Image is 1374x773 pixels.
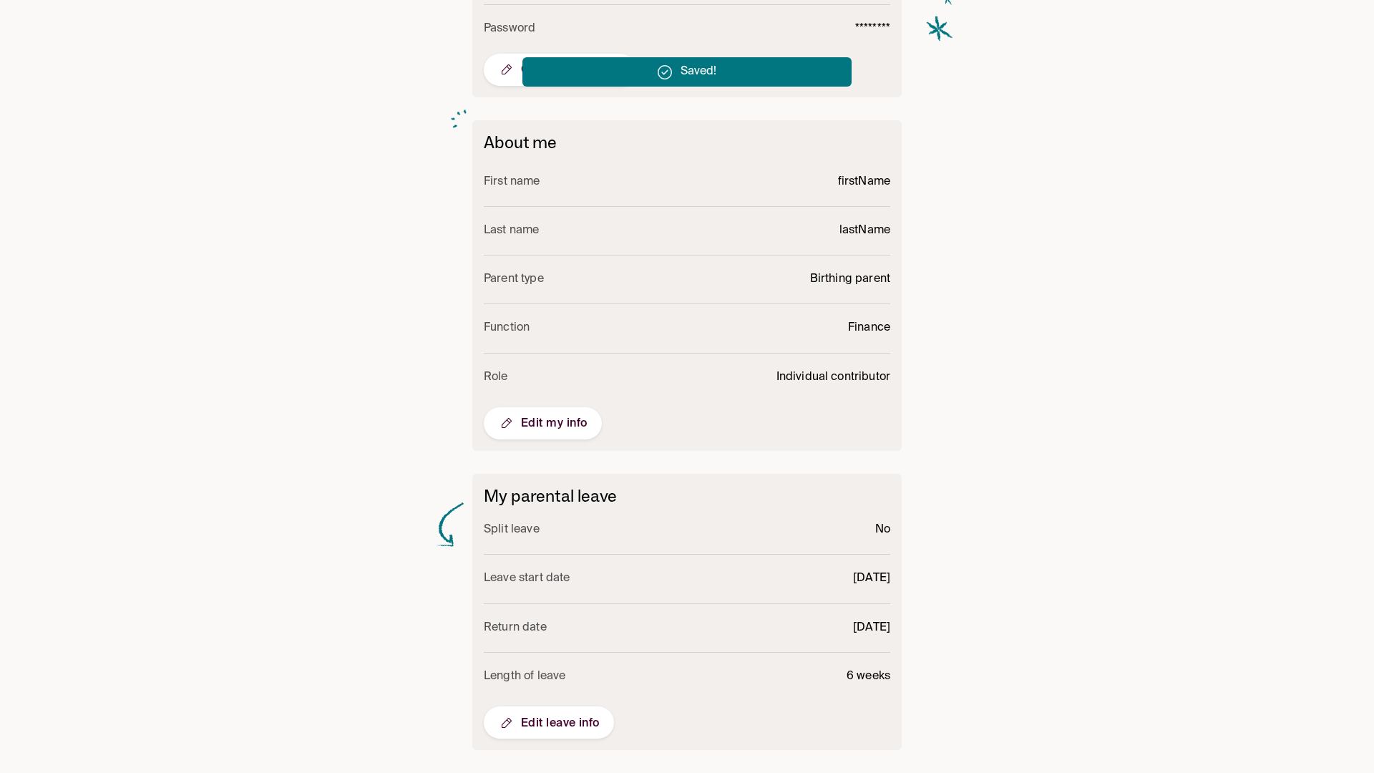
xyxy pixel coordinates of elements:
[776,368,890,387] p: Individual contributor
[484,667,565,686] p: Length of leave
[498,714,600,731] span: Edit leave info
[681,57,717,87] div: Saved!
[838,172,890,192] p: firstName
[498,61,622,78] span: Change Password
[484,172,540,192] p: First name
[498,414,588,432] span: Edit my info
[484,19,535,39] p: Password
[484,270,544,289] p: Parent type
[484,319,530,338] p: Function
[484,221,539,240] p: Last name
[484,54,636,86] button: Change Password
[484,706,614,739] button: Edit leave info
[484,485,890,506] h6: My parental leave
[853,618,890,638] p: [DATE]
[810,270,890,289] p: Birthing parent
[848,319,890,338] p: Finance
[839,221,890,240] p: lastName
[484,520,540,540] p: Split leave
[853,569,890,588] p: [DATE]
[875,520,890,540] p: No
[484,368,508,387] p: Role
[484,569,570,588] p: Leave start date
[484,407,602,439] button: Edit my info
[847,667,890,686] p: 6 weeks
[484,132,890,152] h6: About me
[484,618,547,638] p: Return date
